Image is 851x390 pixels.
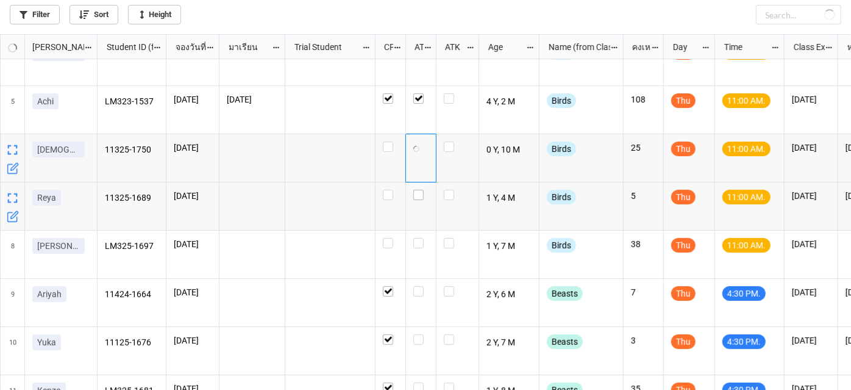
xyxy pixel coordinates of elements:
div: 11:00 AM. [722,142,771,156]
p: 11125-1676 [105,334,159,352]
div: Birds [547,238,576,253]
span: 4 [11,38,15,85]
div: มาเรียน [221,40,272,54]
p: 3 [631,334,656,347]
p: 2 Y, 6 M [486,286,532,303]
span: 8 [11,231,15,278]
div: 11:00 AM. [722,93,771,108]
p: 5 [631,190,656,202]
div: 4:30 PM. [722,334,766,349]
div: Name (from Class) [541,40,610,54]
p: [DATE] [792,334,830,347]
div: CF [377,40,394,54]
div: Age [481,40,526,54]
p: [DATE] [792,93,830,106]
div: Thu [671,190,696,204]
p: [DEMOGRAPHIC_DATA] [37,143,80,156]
p: LM323-1537 [105,93,159,110]
p: [DATE] [792,190,830,202]
div: ATT [407,40,424,54]
p: 1 Y, 7 M [486,238,532,255]
div: Thu [671,142,696,156]
p: [PERSON_NAME] [37,240,80,252]
p: [DATE] [227,93,277,106]
p: 4 Y, 2 M [486,93,532,110]
a: Height [128,5,181,24]
p: 0 Y, 10 M [486,142,532,159]
p: Ariyah [37,288,62,300]
p: Yuka [37,336,56,348]
div: Birds [547,93,576,108]
p: [DATE] [174,238,212,250]
a: Sort [69,5,118,24]
input: Search... [756,5,841,24]
div: Thu [671,334,696,349]
p: 11325-1689 [105,190,159,207]
p: 108 [631,93,656,106]
div: Trial Student [287,40,361,54]
p: Reya [37,192,56,204]
div: จองวันที่ [168,40,207,54]
span: 9 [11,279,15,327]
div: Thu [671,286,696,301]
p: 38 [631,238,656,250]
p: LM325-1697 [105,238,159,255]
div: คงเหลือ (from Nick Name) [625,40,650,54]
span: 5 [11,86,15,134]
p: 11325-1750 [105,142,159,159]
div: 11:00 AM. [722,238,771,253]
div: 11:00 AM. [722,190,771,204]
div: [PERSON_NAME] Name [25,40,84,54]
div: Class Expiration [786,40,825,54]
p: [DATE] [792,142,830,154]
div: 4:30 PM. [722,286,766,301]
p: [DATE] [792,238,830,250]
p: [DATE] [792,286,830,298]
p: [DATE] [174,142,212,154]
p: [DATE] [174,286,212,298]
a: Filter [10,5,60,24]
p: 1 Y, 4 M [486,190,532,207]
p: [DATE] [174,190,212,202]
p: [DATE] [174,93,212,106]
div: Day [666,40,702,54]
div: Time [717,40,771,54]
div: Thu [671,93,696,108]
p: 2 Y, 7 M [486,334,532,352]
div: Thu [671,238,696,253]
div: grid [1,35,98,59]
p: 11424-1664 [105,286,159,303]
div: Student ID (from [PERSON_NAME] Name) [99,40,153,54]
div: Beasts [547,334,583,349]
span: 10 [9,327,16,375]
p: [DATE] [174,334,212,347]
div: Birds [547,142,576,156]
p: 25 [631,142,656,154]
div: ATK [438,40,466,54]
p: 7 [631,286,656,298]
p: Achi [37,95,54,107]
div: Birds [547,190,576,204]
div: Beasts [547,286,583,301]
